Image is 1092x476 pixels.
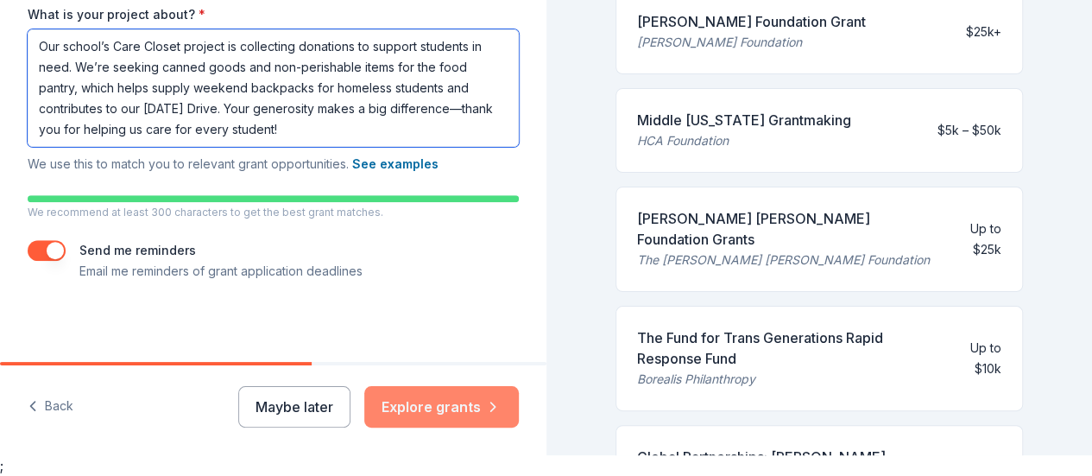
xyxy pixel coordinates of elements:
[28,29,519,147] textarea: Our school’s Care Closet project is collecting donations to support students in need. We’re seeki...
[637,369,936,390] div: Borealis Philanthropy
[637,250,935,270] div: The [PERSON_NAME] [PERSON_NAME] Foundation
[637,11,866,32] div: [PERSON_NAME] Foundation Grant
[79,243,196,257] label: Send me reminders
[364,386,519,428] button: Explore grants
[28,389,73,425] button: Back
[637,32,866,53] div: [PERSON_NAME] Foundation
[949,219,1001,260] div: Up to $25k
[28,156,439,171] span: We use this to match you to relevant grant opportunities.
[637,327,936,369] div: The Fund for Trans Generations Rapid Response Fund
[637,110,851,130] div: Middle [US_STATE] Grantmaking
[28,206,519,219] p: We recommend at least 300 characters to get the best grant matches.
[637,208,935,250] div: [PERSON_NAME] [PERSON_NAME] Foundation Grants
[937,120,1001,141] div: $5k – $50k
[637,447,886,467] div: Global Partnerships: [PERSON_NAME]
[28,6,205,23] label: What is your project about?
[966,22,1001,42] div: $25k+
[79,261,363,282] p: Email me reminders of grant application deadlines
[238,386,350,428] button: Maybe later
[949,338,1001,379] div: Up to $10k
[352,154,439,175] button: See examples
[637,130,851,151] div: HCA Foundation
